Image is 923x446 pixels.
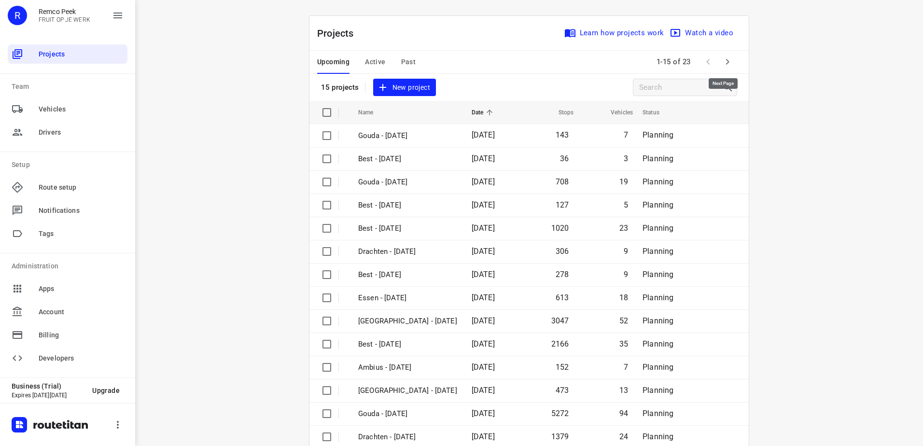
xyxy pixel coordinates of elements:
p: Gouda - Friday [358,130,457,141]
span: Planning [643,409,673,418]
span: Projects [39,49,124,59]
span: Planning [643,270,673,279]
span: 152 [556,362,569,372]
span: New project [379,82,430,94]
span: [DATE] [472,316,495,325]
span: 94 [619,409,628,418]
p: Team [12,82,127,92]
span: 3 [624,154,628,163]
span: Planning [643,177,673,186]
p: Best - [DATE] [358,269,457,280]
span: Name [358,107,386,118]
span: Active [365,56,385,68]
span: Planning [643,362,673,372]
p: Remco Peek [39,8,90,15]
div: Projects [8,44,127,64]
span: Route setup [39,182,124,193]
span: [DATE] [472,247,495,256]
span: 35 [619,339,628,348]
div: Search [722,82,737,93]
span: Planning [643,223,673,233]
span: 23 [619,223,628,233]
span: Tags [39,229,124,239]
div: Account [8,302,127,321]
span: 473 [556,386,569,395]
span: Planning [643,432,673,441]
span: [DATE] [472,293,495,302]
span: 127 [556,200,569,209]
span: 13 [619,386,628,395]
div: Vehicles [8,99,127,119]
p: [GEOGRAPHIC_DATA] - [DATE] [358,316,457,327]
p: Essen - [DATE] [358,293,457,304]
p: Gouda - [DATE] [358,177,457,188]
p: Best - Friday [358,153,457,165]
span: 5 [624,200,628,209]
span: Planning [643,154,673,163]
p: Ambius - [DATE] [358,362,457,373]
span: Planning [643,316,673,325]
span: [DATE] [472,177,495,186]
span: Planning [643,130,673,139]
span: 19 [619,177,628,186]
span: 1020 [551,223,569,233]
span: [DATE] [472,223,495,233]
p: Best - [DATE] [358,339,457,350]
input: Search projects [639,80,722,95]
span: 278 [556,270,569,279]
span: Planning [643,339,673,348]
p: Business (Trial) [12,382,84,390]
span: 5272 [551,409,569,418]
p: 15 projects [321,83,359,92]
span: 9 [624,270,628,279]
span: 24 [619,432,628,441]
span: Vehicles [598,107,633,118]
p: Expires [DATE][DATE] [12,392,84,399]
span: Planning [643,247,673,256]
div: Notifications [8,201,127,220]
span: 306 [556,247,569,256]
button: Upgrade [84,382,127,399]
button: New project [373,79,436,97]
span: [DATE] [472,130,495,139]
span: Past [401,56,416,68]
span: Status [643,107,672,118]
span: 1-15 of 23 [653,52,695,72]
p: FRUIT OP JE WERK [39,16,90,23]
span: 18 [619,293,628,302]
span: [DATE] [472,432,495,441]
div: Apps [8,279,127,298]
span: 143 [556,130,569,139]
span: Vehicles [39,104,124,114]
span: 9 [624,247,628,256]
span: [DATE] [472,339,495,348]
span: 3047 [551,316,569,325]
span: [DATE] [472,200,495,209]
span: Stops [546,107,574,118]
p: Gouda - Monday [358,408,457,419]
span: Planning [643,386,673,395]
p: Best - [DATE] [358,223,457,234]
span: 7 [624,130,628,139]
span: Apps [39,284,124,294]
span: Upcoming [317,56,350,68]
span: Previous Page [699,52,718,71]
span: Developers [39,353,124,363]
span: 36 [560,154,569,163]
span: [DATE] [472,154,495,163]
p: Projects [317,26,362,41]
p: Drachten - Monday [358,432,457,443]
p: Administration [12,261,127,271]
p: Best - [DATE] [358,200,457,211]
div: Drivers [8,123,127,142]
span: Planning [643,293,673,302]
span: Drivers [39,127,124,138]
span: [DATE] [472,409,495,418]
span: [DATE] [472,362,495,372]
span: Upgrade [92,387,120,394]
span: [DATE] [472,270,495,279]
span: 7 [624,362,628,372]
span: 708 [556,177,569,186]
div: Billing [8,325,127,345]
span: Account [39,307,124,317]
